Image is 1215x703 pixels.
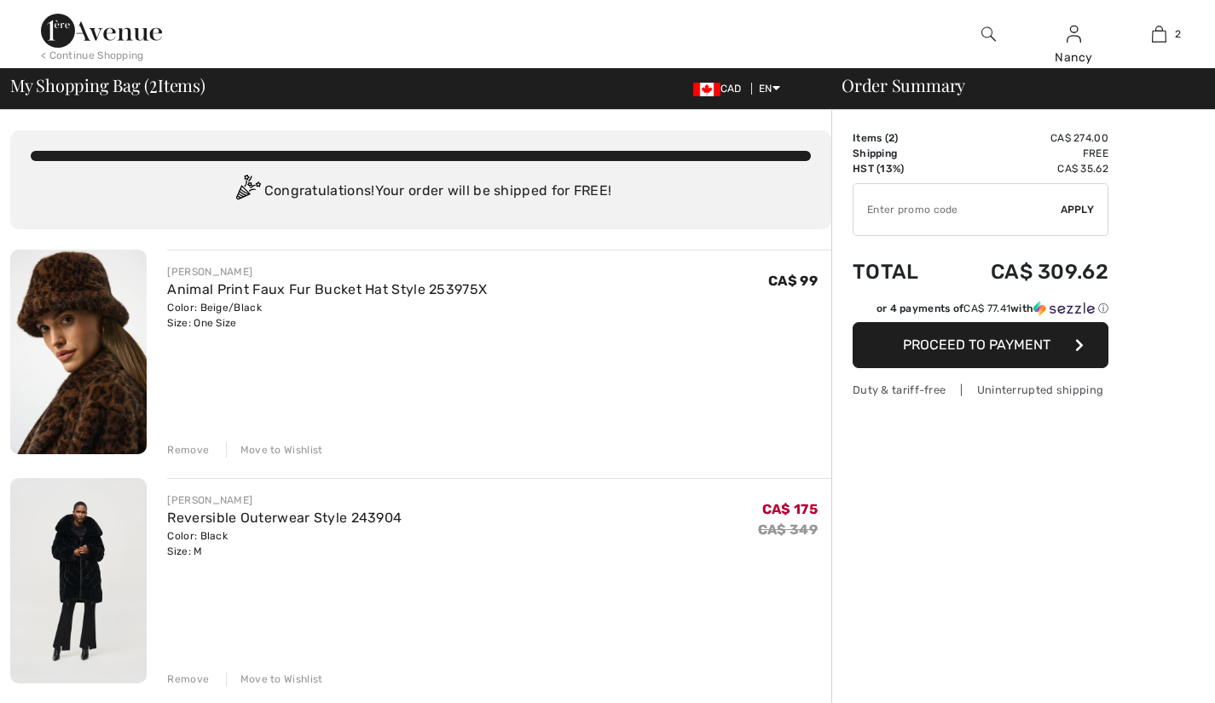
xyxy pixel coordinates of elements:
[945,243,1108,301] td: CA$ 309.62
[167,300,487,331] div: Color: Beige/Black Size: One Size
[888,132,894,144] span: 2
[167,264,487,279] div: [PERSON_NAME]
[693,83,720,96] img: Canadian Dollar
[10,478,147,683] img: Reversible Outerwear Style 243904
[945,161,1108,176] td: CA$ 35.62
[1175,26,1181,42] span: 2
[945,146,1108,161] td: Free
[963,303,1010,314] span: CA$ 77.41
[167,671,209,687] div: Remove
[821,77,1205,94] div: Order Summary
[1067,24,1081,44] img: My Info
[853,146,945,161] td: Shipping
[167,493,402,508] div: [PERSON_NAME]
[167,281,487,297] a: Animal Print Faux Fur Bucket Hat Style 253975X
[853,161,945,176] td: HST (13%)
[981,24,996,44] img: search the website
[853,243,945,301] td: Total
[762,501,818,517] span: CA$ 175
[945,130,1108,146] td: CA$ 274.00
[853,322,1108,368] button: Proceed to Payment
[230,175,264,209] img: Congratulation2.svg
[1061,202,1095,217] span: Apply
[877,301,1108,316] div: or 4 payments of with
[10,250,147,454] img: Animal Print Faux Fur Bucket Hat Style 253975X
[149,72,158,95] span: 2
[853,382,1108,398] div: Duty & tariff-free | Uninterrupted shipping
[167,528,402,559] div: Color: Black Size: M
[226,442,323,458] div: Move to Wishlist
[1067,26,1081,42] a: Sign In
[1117,24,1201,44] a: 2
[41,14,162,48] img: 1ère Avenue
[10,77,205,94] span: My Shopping Bag ( Items)
[853,301,1108,322] div: or 4 payments ofCA$ 77.41withSezzle Click to learn more about Sezzle
[693,83,749,95] span: CAD
[167,510,402,526] a: Reversible Outerwear Style 243904
[31,175,811,209] div: Congratulations! Your order will be shipped for FREE!
[758,521,818,538] s: CA$ 349
[759,83,780,95] span: EN
[1033,301,1095,316] img: Sezzle
[903,337,1050,353] span: Proceed to Payment
[167,442,209,458] div: Remove
[853,184,1061,235] input: Promo code
[853,130,945,146] td: Items ( )
[768,273,818,289] span: CA$ 99
[41,48,144,63] div: < Continue Shopping
[226,671,323,687] div: Move to Wishlist
[1152,24,1166,44] img: My Bag
[1033,49,1116,66] div: Nancy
